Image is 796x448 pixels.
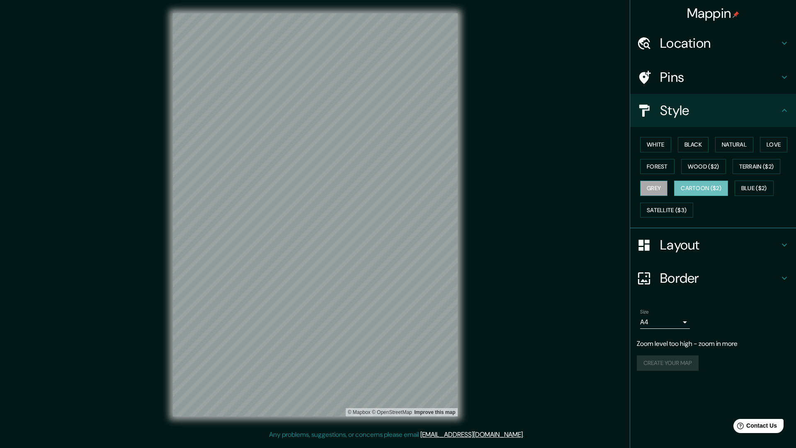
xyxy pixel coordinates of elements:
[640,159,675,174] button: Forest
[525,430,527,440] div: .
[414,409,455,415] a: Map feedback
[660,102,779,119] h4: Style
[733,11,739,18] img: pin-icon.png
[660,35,779,51] h4: Location
[660,270,779,286] h4: Border
[640,181,667,196] button: Grey
[660,237,779,253] h4: Layout
[630,94,796,127] div: Style
[630,27,796,60] div: Location
[269,430,524,440] p: Any problems, suggestions, or concerns please email .
[630,61,796,94] div: Pins
[674,181,728,196] button: Cartoon ($2)
[640,308,649,316] label: Size
[640,137,671,152] button: White
[678,137,709,152] button: Black
[687,5,740,22] h4: Mappin
[348,409,371,415] a: Mapbox
[733,159,781,174] button: Terrain ($2)
[715,137,753,152] button: Natural
[681,159,726,174] button: Wood ($2)
[735,181,774,196] button: Blue ($2)
[660,69,779,86] h4: Pins
[173,13,458,416] canvas: Map
[760,137,787,152] button: Love
[372,409,412,415] a: OpenStreetMap
[722,416,787,439] iframe: Help widget launcher
[637,339,789,349] p: Zoom level too high - zoom in more
[630,262,796,295] div: Border
[420,430,523,439] a: [EMAIL_ADDRESS][DOMAIN_NAME]
[640,316,690,329] div: A4
[640,203,693,218] button: Satellite ($3)
[630,228,796,262] div: Layout
[524,430,525,440] div: .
